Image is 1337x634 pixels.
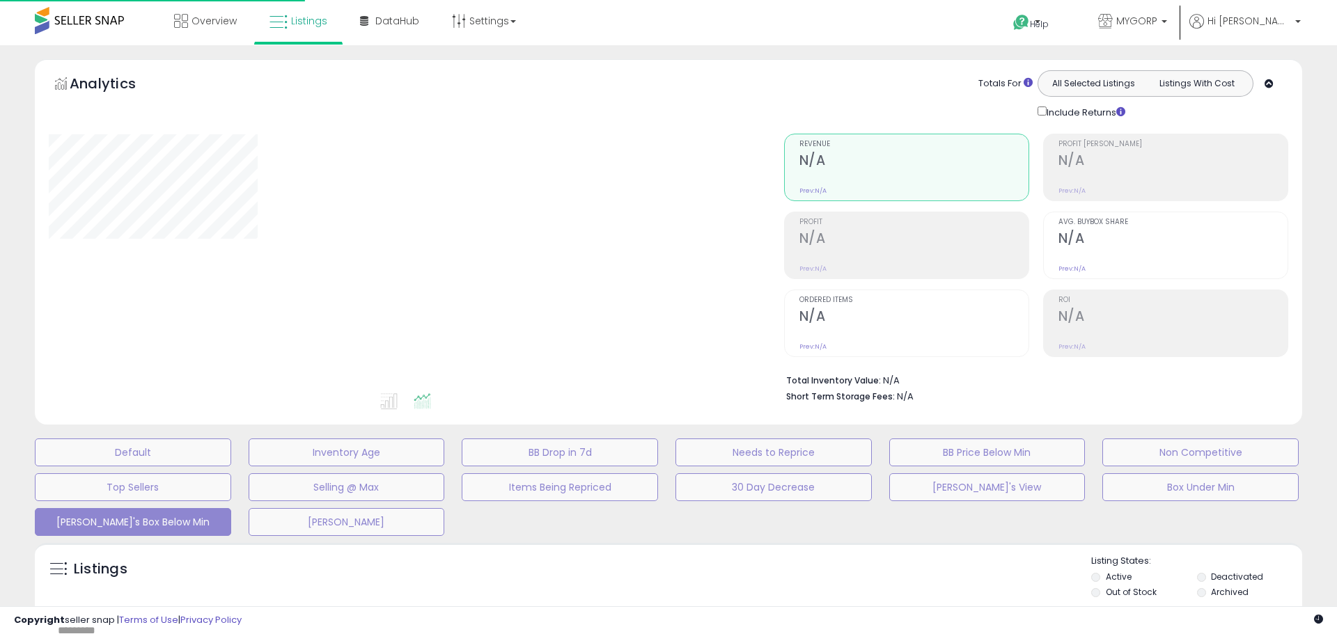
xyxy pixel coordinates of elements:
[799,230,1029,249] h2: N/A
[1058,296,1288,304] span: ROI
[978,77,1033,90] div: Totals For
[249,508,445,536] button: [PERSON_NAME]
[70,74,163,97] h5: Analytics
[35,473,231,501] button: Top Sellers
[889,438,1086,466] button: BB Price Below Min
[191,14,237,28] span: Overview
[291,14,327,28] span: Listings
[799,219,1029,226] span: Profit
[14,614,242,627] div: seller snap | |
[799,141,1029,148] span: Revenue
[1058,152,1288,171] h2: N/A
[1145,74,1249,93] button: Listings With Cost
[799,342,827,351] small: Prev: N/A
[799,308,1029,327] h2: N/A
[799,264,827,273] small: Prev: N/A
[35,508,231,536] button: [PERSON_NAME]'s Box Below Min
[1058,342,1086,351] small: Prev: N/A
[675,438,872,466] button: Needs to Reprice
[35,438,231,466] button: Default
[249,438,445,466] button: Inventory Age
[1189,14,1301,45] a: Hi [PERSON_NAME]
[462,473,658,501] button: Items Being Repriced
[786,374,881,386] b: Total Inventory Value:
[14,613,65,626] strong: Copyright
[462,438,658,466] button: BB Drop in 7d
[675,473,872,501] button: 30 Day Decrease
[786,390,895,402] b: Short Term Storage Fees:
[897,390,914,403] span: N/A
[375,14,419,28] span: DataHub
[799,152,1029,171] h2: N/A
[1012,14,1030,31] i: Get Help
[249,473,445,501] button: Selling @ Max
[1058,141,1288,148] span: Profit [PERSON_NAME]
[1042,74,1146,93] button: All Selected Listings
[799,187,827,195] small: Prev: N/A
[1207,14,1291,28] span: Hi [PERSON_NAME]
[799,296,1029,304] span: Ordered Items
[1030,18,1049,30] span: Help
[1058,308,1288,327] h2: N/A
[1002,3,1076,45] a: Help
[1058,230,1288,249] h2: N/A
[786,371,1278,388] li: N/A
[1027,104,1142,120] div: Include Returns
[1102,438,1299,466] button: Non Competitive
[1058,264,1086,273] small: Prev: N/A
[1058,219,1288,226] span: Avg. Buybox Share
[1116,14,1157,28] span: MYGORP
[1058,187,1086,195] small: Prev: N/A
[889,473,1086,501] button: [PERSON_NAME]'s View
[1102,473,1299,501] button: Box Under Min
